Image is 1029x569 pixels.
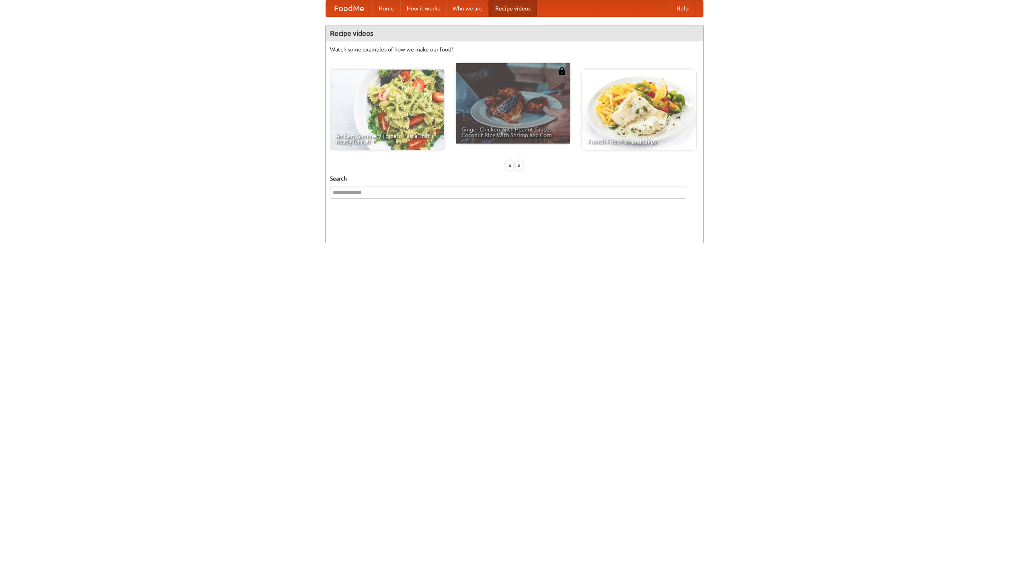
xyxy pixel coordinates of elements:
[326,25,703,41] h4: Recipe videos
[330,45,699,53] p: Watch some examples of how we make our food!
[558,67,566,75] img: 483408.png
[506,160,513,170] div: «
[326,0,372,16] a: FoodMe
[516,160,523,170] div: »
[372,0,400,16] a: Home
[582,70,696,150] a: French Fries Fish and Chips
[400,0,446,16] a: How it works
[330,175,699,183] h5: Search
[489,0,537,16] a: Recipe videos
[330,70,444,150] a: An Easy, Summery Tomato Pasta That's Ready for Fall
[588,139,691,144] span: French Fries Fish and Chips
[336,133,439,144] span: An Easy, Summery Tomato Pasta That's Ready for Fall
[670,0,695,16] a: Help
[446,0,489,16] a: Who we are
